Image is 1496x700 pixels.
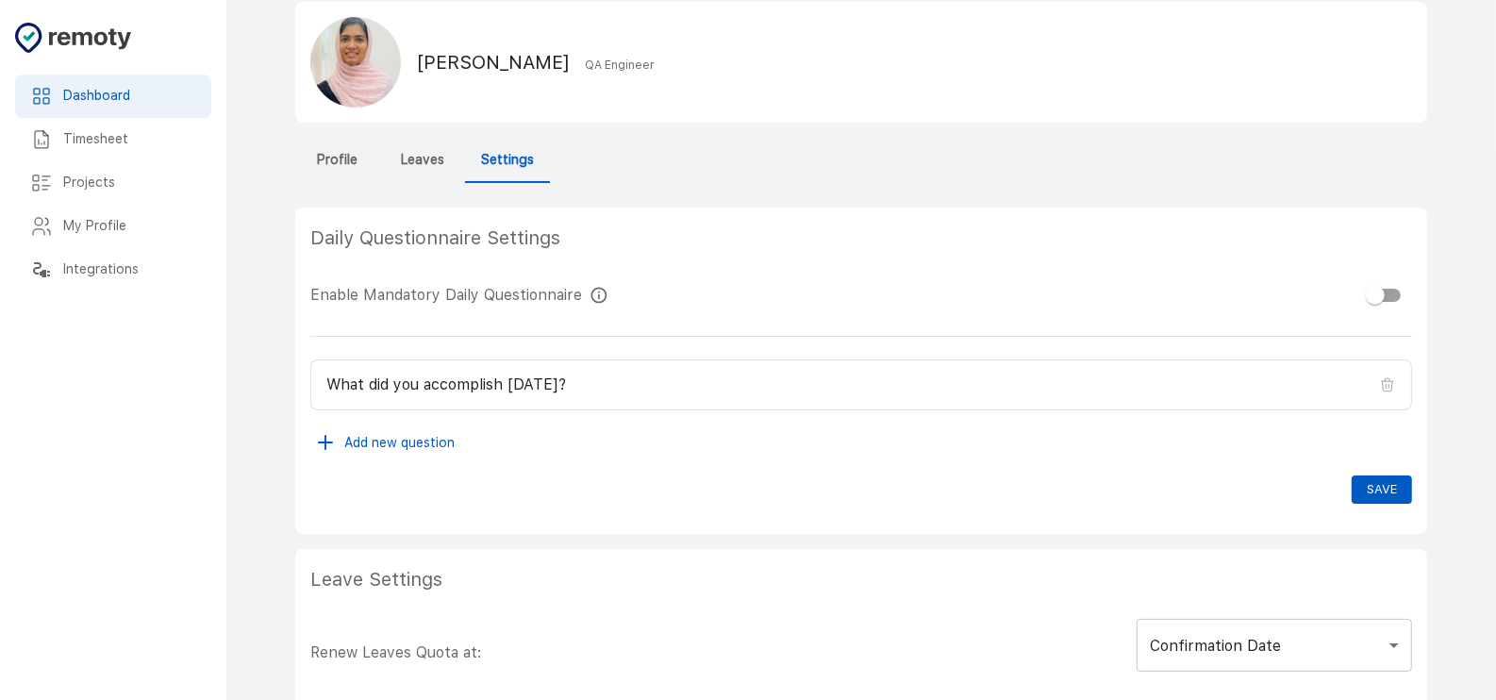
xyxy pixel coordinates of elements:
h6: Settings [481,150,534,171]
h3: Renew Leaves Quota at: [310,642,1137,664]
h6: Timesheet [63,129,196,150]
svg: When enabled, Remoty makes it mandatory to answer daily questionnaire at check-in or check-out. [590,284,608,307]
button: Add new question [310,425,462,460]
p: Enable Mandatory Daily Questionnaire [310,284,1137,307]
h6: Projects [63,173,196,193]
h6: My Profile [63,216,196,237]
h6: Integrations [63,259,196,280]
div: Projects [15,161,211,205]
div: Dashboard [15,75,211,118]
h2: Leave Settings [310,564,1228,594]
p: [PERSON_NAME] [416,47,655,77]
div: Team Tabs [295,138,1427,183]
span: QA Engineer [570,58,655,72]
div: What did you accomplish [DATE]? [310,359,1412,410]
div: Integrations [15,248,211,292]
div: Timesheet [15,118,211,161]
img: 2569840382037_83ac04062df034003f5b_512.jpg [310,17,401,108]
h6: Leaves [401,150,444,171]
h2: Daily Questionnaire Settings [310,223,1228,253]
button: Save [1352,475,1412,505]
div: Confirmation Date [1137,619,1412,672]
h6: Dashboard [63,86,196,107]
div: My Profile [15,205,211,248]
h6: Profile [318,150,358,171]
